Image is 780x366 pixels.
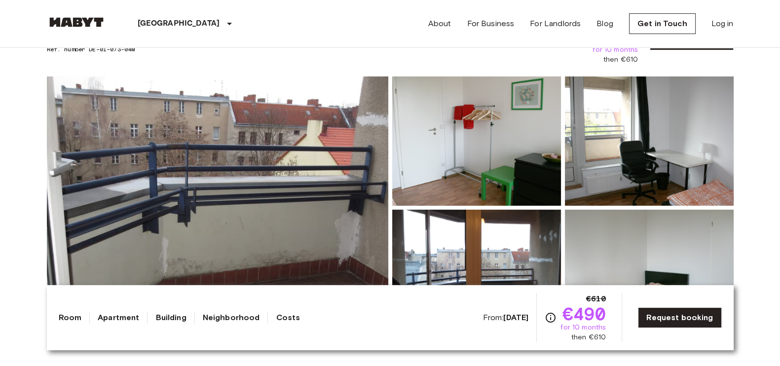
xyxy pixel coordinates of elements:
[47,45,186,54] span: Ref. number DE-01-073-04M
[276,312,300,324] a: Costs
[503,313,528,322] b: [DATE]
[155,312,186,324] a: Building
[571,332,606,342] span: then €610
[467,18,514,30] a: For Business
[47,17,106,27] img: Habyt
[565,76,734,206] img: Picture of unit DE-01-073-04M
[203,312,260,324] a: Neighborhood
[392,210,561,339] img: Picture of unit DE-01-073-04M
[392,76,561,206] img: Picture of unit DE-01-073-04M
[560,323,606,332] span: for 10 months
[483,312,529,323] span: From:
[586,293,606,305] span: €610
[593,45,638,55] span: for 10 months
[138,18,220,30] p: [GEOGRAPHIC_DATA]
[603,55,638,65] span: then €610
[530,18,581,30] a: For Landlords
[59,312,82,324] a: Room
[711,18,734,30] a: Log in
[545,312,557,324] svg: Check cost overview for full price breakdown. Please note that discounts apply to new joiners onl...
[47,76,388,339] img: Marketing picture of unit DE-01-073-04M
[562,305,606,323] span: €490
[565,210,734,339] img: Picture of unit DE-01-073-04M
[428,18,451,30] a: About
[638,307,721,328] a: Request booking
[98,312,139,324] a: Apartment
[629,13,696,34] a: Get in Touch
[596,18,613,30] a: Blog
